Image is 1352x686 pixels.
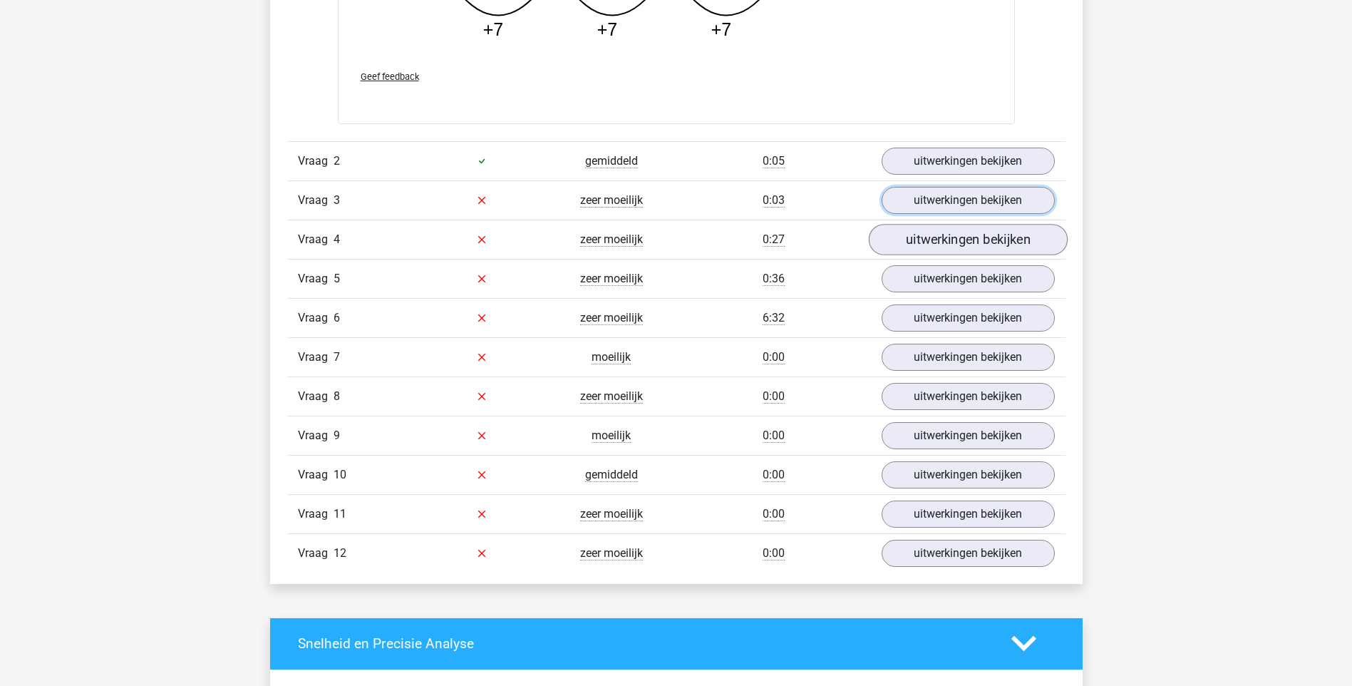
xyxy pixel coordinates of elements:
span: zeer moeilijk [580,507,643,521]
span: 0:27 [763,232,785,247]
h4: Snelheid en Precisie Analyse [298,635,990,652]
span: gemiddeld [585,154,638,168]
span: 3 [334,193,340,207]
span: Vraag [298,545,334,562]
span: Vraag [298,506,334,523]
span: 11 [334,507,346,521]
a: uitwerkingen bekijken [882,422,1055,449]
span: gemiddeld [585,468,638,482]
a: uitwerkingen bekijken [882,461,1055,488]
span: 0:00 [763,389,785,404]
span: 0:36 [763,272,785,286]
span: Vraag [298,153,334,170]
span: Vraag [298,349,334,366]
a: uitwerkingen bekijken [868,224,1067,255]
span: 0:03 [763,193,785,208]
span: 0:05 [763,154,785,168]
span: zeer moeilijk [580,272,643,286]
span: 6:32 [763,311,785,325]
span: 4 [334,232,340,246]
span: 8 [334,389,340,403]
a: uitwerkingen bekijken [882,304,1055,332]
a: uitwerkingen bekijken [882,501,1055,528]
span: 7 [334,350,340,364]
span: zeer moeilijk [580,389,643,404]
span: Geef feedback [361,71,419,82]
span: Vraag [298,192,334,209]
a: uitwerkingen bekijken [882,187,1055,214]
span: zeer moeilijk [580,232,643,247]
a: uitwerkingen bekijken [882,344,1055,371]
span: Vraag [298,466,334,483]
span: 0:00 [763,507,785,521]
span: 12 [334,546,346,560]
span: Vraag [298,231,334,248]
span: Vraag [298,427,334,444]
a: uitwerkingen bekijken [882,540,1055,567]
tspan: +7 [483,19,503,39]
span: 0:00 [763,546,785,560]
span: moeilijk [592,429,631,443]
span: 0:00 [763,350,785,364]
span: 10 [334,468,346,481]
tspan: +7 [597,19,617,39]
span: 9 [334,429,340,442]
span: 6 [334,311,340,324]
span: zeer moeilijk [580,311,643,325]
span: 2 [334,154,340,168]
span: zeer moeilijk [580,546,643,560]
span: 5 [334,272,340,285]
span: 0:00 [763,429,785,443]
span: moeilijk [592,350,631,364]
a: uitwerkingen bekijken [882,265,1055,292]
span: Vraag [298,270,334,287]
a: uitwerkingen bekijken [882,148,1055,175]
span: Vraag [298,309,334,327]
span: zeer moeilijk [580,193,643,208]
span: 0:00 [763,468,785,482]
tspan: +7 [711,19,731,39]
a: uitwerkingen bekijken [882,383,1055,410]
span: Vraag [298,388,334,405]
